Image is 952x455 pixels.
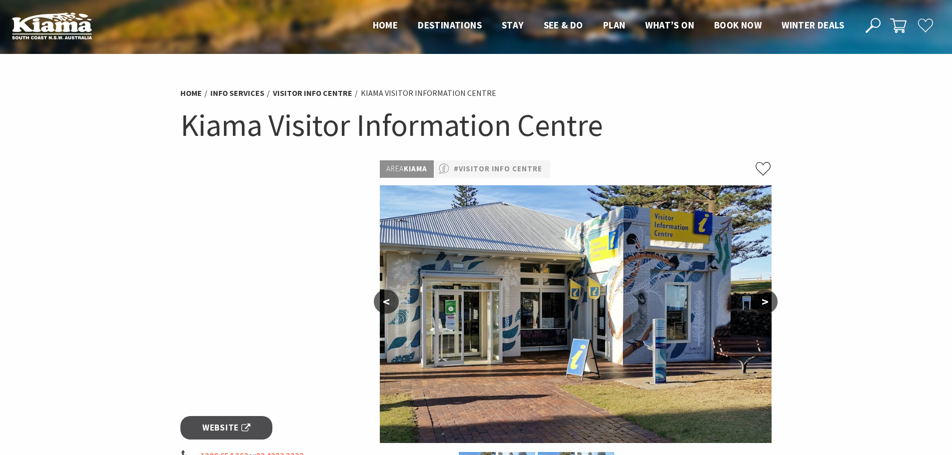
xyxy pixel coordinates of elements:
[380,160,434,178] p: Kiama
[386,164,404,173] span: Area
[180,416,273,440] a: Website
[544,19,583,31] span: See & Do
[180,105,772,145] h1: Kiama Visitor Information Centre
[418,19,482,31] span: Destinations
[12,12,92,39] img: Kiama Logo
[502,19,524,31] span: Stay
[361,87,496,100] li: Kiama Visitor Information Centre
[273,88,352,98] a: Visitor Info Centre
[202,421,250,435] span: Website
[782,19,844,31] span: Winter Deals
[380,185,772,443] img: Kiama Visitor Information Centre
[210,88,264,98] a: Info Services
[363,17,854,34] nav: Main Menu
[180,88,202,98] a: Home
[645,19,694,31] span: What’s On
[753,290,778,314] button: >
[603,19,626,31] span: Plan
[374,290,399,314] button: <
[373,19,398,31] span: Home
[714,19,762,31] span: Book now
[454,163,542,175] a: #Visitor Info Centre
